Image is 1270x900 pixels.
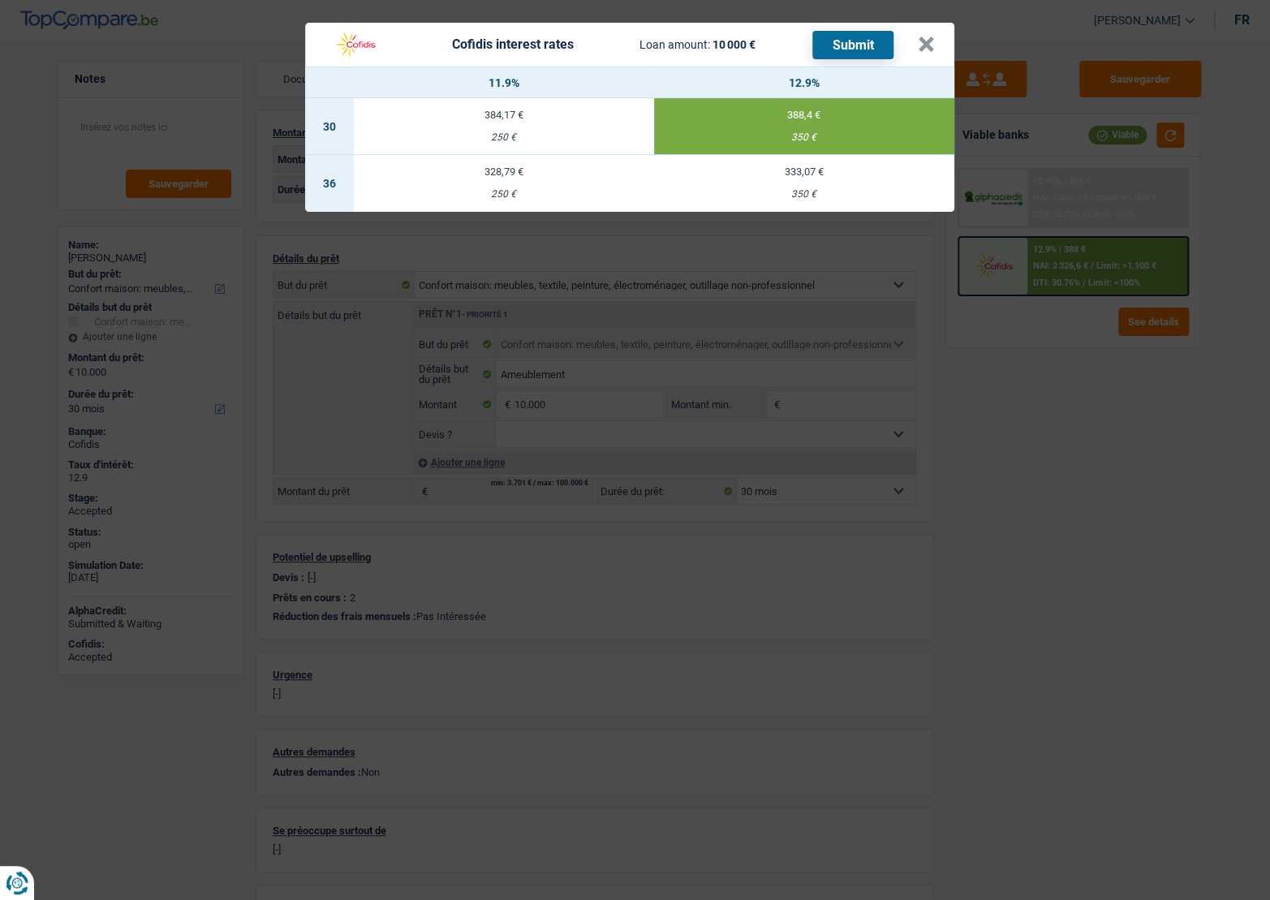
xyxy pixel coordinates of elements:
[451,38,573,51] div: Cofidis interest rates
[354,166,654,177] div: 328,79 €
[305,98,354,155] td: 30
[654,166,954,177] div: 333,07 €
[639,38,709,51] span: Loan amount:
[654,110,954,120] div: 388,4 €
[354,67,654,98] th: 11.9%
[812,31,893,59] button: Submit
[654,189,954,200] div: 350 €
[654,67,954,98] th: 12.9%
[354,110,654,120] div: 384,17 €
[325,29,386,60] img: Cofidis
[918,37,935,53] button: ×
[654,132,954,143] div: 350 €
[354,189,654,200] div: 250 €
[354,132,654,143] div: 250 €
[712,38,755,51] span: 10 000 €
[305,155,354,212] td: 36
